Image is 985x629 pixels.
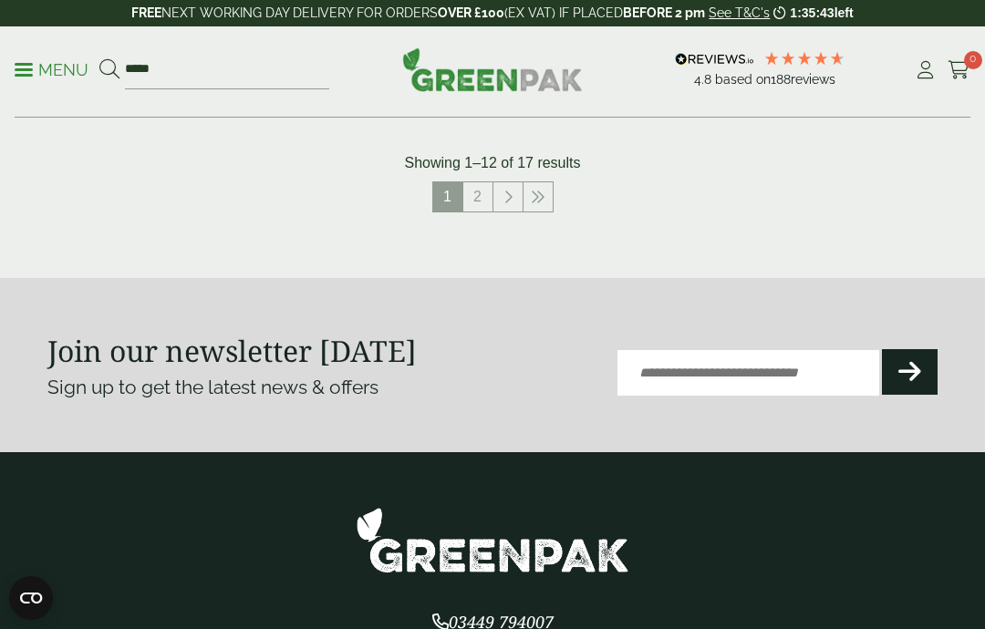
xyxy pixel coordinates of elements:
[15,59,88,77] a: Menu
[131,5,161,20] strong: FREE
[47,331,417,370] strong: Join our newsletter [DATE]
[433,182,462,211] span: 1
[47,373,448,402] p: Sign up to get the latest news & offers
[675,53,754,66] img: REVIEWS.io
[835,5,854,20] span: left
[914,61,937,79] i: My Account
[15,59,88,81] p: Menu
[964,51,982,69] span: 0
[948,61,970,79] i: Cart
[404,152,580,174] p: Showing 1–12 of 17 results
[623,5,705,20] strong: BEFORE 2 pm
[9,576,53,620] button: Open CMP widget
[438,5,504,20] strong: OVER £100
[763,50,845,67] div: 4.79 Stars
[715,72,771,87] span: Based on
[463,182,493,211] a: 2
[790,5,834,20] span: 1:35:43
[771,72,791,87] span: 188
[402,47,583,91] img: GreenPak Supplies
[356,507,629,573] img: GreenPak Supplies
[709,5,770,20] a: See T&C's
[694,72,715,87] span: 4.8
[791,72,835,87] span: reviews
[948,57,970,84] a: 0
